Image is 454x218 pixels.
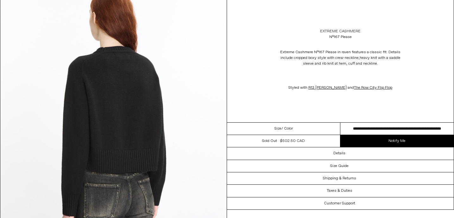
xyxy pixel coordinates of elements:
span: Styled with and [288,85,392,90]
a: The Row City Flip Flop [354,85,392,90]
span: R13 [PERSON_NAME] [308,85,347,90]
a: R13 [PERSON_NAME] [307,85,348,90]
div: N°167 Please [329,34,352,40]
h3: Taxes & Duties [327,189,352,193]
h3: Details [333,151,345,156]
span: Size [274,126,281,131]
p: Extreme Cashmere N°167 Please in raven features a classic fit. Details include cropped boxy style... [277,46,404,70]
div: $502.50 CAD [280,138,305,144]
h3: Size Guide [330,164,349,168]
div: Sold out [262,138,277,144]
a: Extreme Cashmere [320,29,361,34]
a: Notify Me [340,135,454,147]
h3: Customer Support [324,201,355,206]
h3: Shipping & Returns [323,176,356,181]
span: / Color [281,126,293,131]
